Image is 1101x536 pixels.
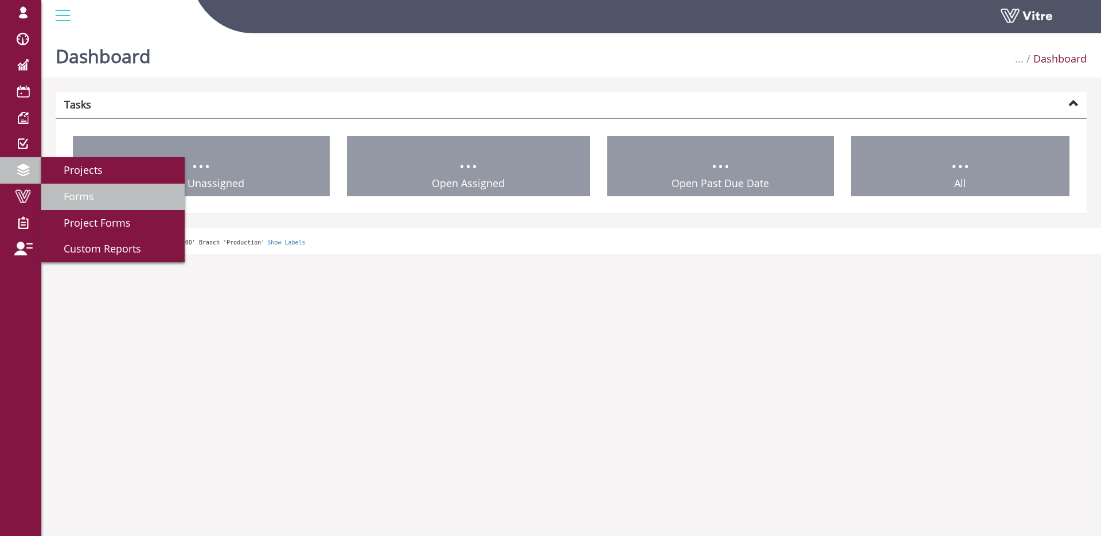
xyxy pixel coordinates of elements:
a: Projects [41,157,185,184]
span: Forms [50,189,94,203]
span: Open Assigned [432,176,505,190]
span: ... [951,142,970,175]
a: ... Open Unassigned [73,136,330,197]
span: Open Unassigned [158,176,244,190]
a: Project Forms [41,210,185,236]
a: Show Labels [267,239,305,246]
span: Project Forms [50,216,131,230]
span: ... [192,142,210,175]
a: Forms [41,184,185,210]
a: ... Open Past Due Date [607,136,834,197]
a: ... Open Assigned [347,136,591,197]
span: ... [1015,52,1024,65]
span: ... [711,142,730,175]
span: All [954,176,966,190]
h1: Dashboard [56,29,151,77]
a: ... All [851,136,1070,197]
span: Custom Reports [50,242,141,255]
span: Open Past Due Date [671,176,769,190]
strong: Tasks [64,98,91,111]
span: ... [459,142,478,175]
span: Projects [50,163,103,177]
a: Custom Reports [41,236,185,262]
li: Dashboard [1024,52,1087,67]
